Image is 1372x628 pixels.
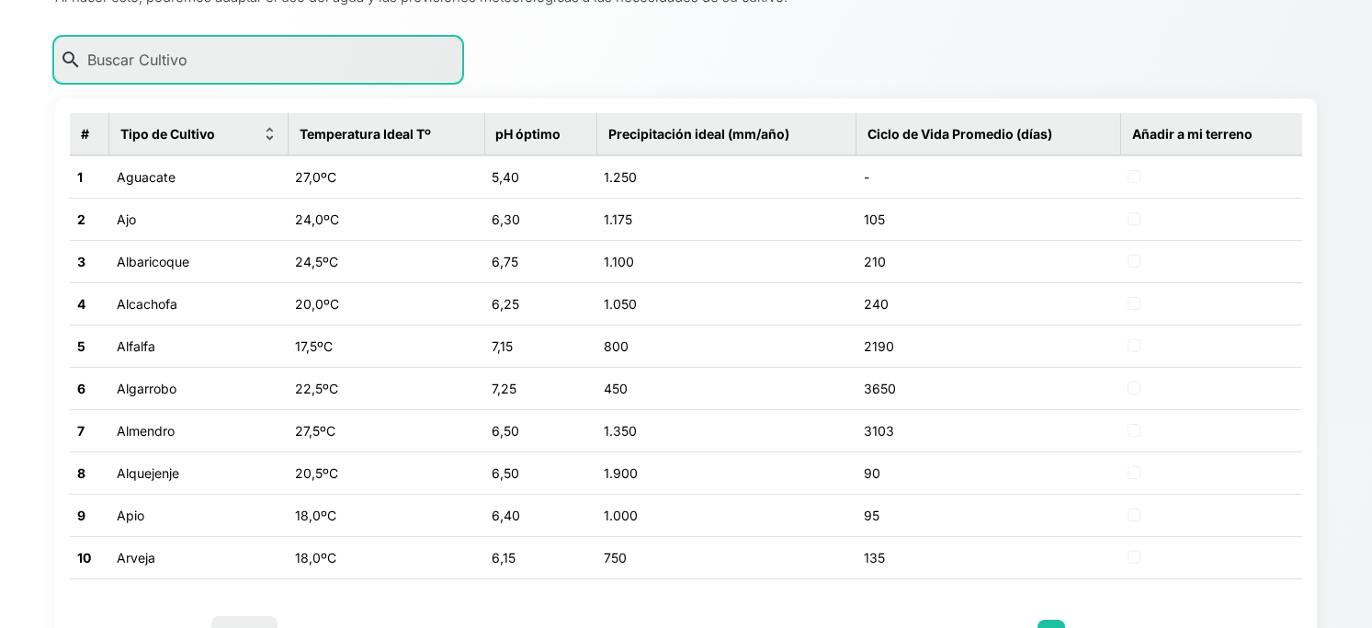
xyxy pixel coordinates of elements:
[484,536,596,578] td: 6,15
[288,367,484,409] td: 22,5ºC
[109,451,289,494] td: Alquejenje
[856,409,1121,451] td: 3103
[856,282,1121,325] td: 240
[484,367,596,409] td: 7,25
[288,282,484,325] td: 20,0ºC
[596,494,856,536] td: 1.000
[596,367,856,409] td: 450
[1132,124,1253,143] span: Añadir a mi terreno
[109,536,289,578] td: Arveja
[596,198,856,240] td: 1.175
[484,494,596,536] td: 6,40
[288,155,484,199] td: 27,0ºC
[856,494,1121,536] td: 95
[60,49,82,71] span: search
[70,409,109,451] th: 7
[856,325,1121,367] td: 2190
[596,282,856,325] td: 1.050
[484,451,596,494] td: 6,50
[288,198,484,240] td: 24,0ºC
[856,536,1121,578] td: 135
[484,409,596,451] td: 6,50
[288,536,484,578] td: 18,0ºC
[81,124,89,143] span: #
[484,282,596,325] td: 6,25
[856,155,1121,199] td: -
[109,367,289,409] td: Algarrobo
[288,325,484,367] td: 17,5ºC
[109,494,289,536] td: Apio
[856,367,1121,409] td: 3650
[856,240,1121,282] td: 210
[70,536,109,578] th: 10
[109,198,289,240] td: Ajo
[109,282,289,325] td: Alcachofa
[856,451,1121,494] td: 90
[856,198,1121,240] td: 105
[596,451,856,494] td: 1.900
[70,451,109,494] th: 8
[288,451,484,494] td: 20,5ºC
[867,124,1052,143] span: Ciclo de Vida Promedio (días)
[109,155,289,199] td: Aguacate
[70,367,109,409] th: 6
[596,536,856,578] td: 750
[55,38,461,82] input: Buscar Cultivo
[70,282,109,325] th: 4
[70,155,109,199] th: 1
[288,240,484,282] td: 24,5ºC
[596,409,856,451] td: 1.350
[300,124,431,143] span: Temperatura Ideal Tº
[484,240,596,282] td: 6,75
[608,124,789,143] span: Precipitación ideal (mm/año)
[596,325,856,367] td: 800
[109,325,289,367] td: Alfalfa
[70,198,109,240] th: 2
[70,325,109,367] th: 5
[263,127,277,141] img: sort
[484,325,596,367] td: 7,15
[120,124,215,143] span: Tipo de Cultivo
[70,494,109,536] th: 9
[484,198,596,240] td: 6,30
[109,409,289,451] td: Almendro
[70,240,109,282] th: 3
[596,240,856,282] td: 1.100
[288,409,484,451] td: 27,5ºC
[596,155,856,199] td: 1.250
[484,155,596,199] td: 5,40
[496,124,561,143] span: pH óptimo
[109,240,289,282] td: Albaricoque
[288,494,484,536] td: 18,0ºC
